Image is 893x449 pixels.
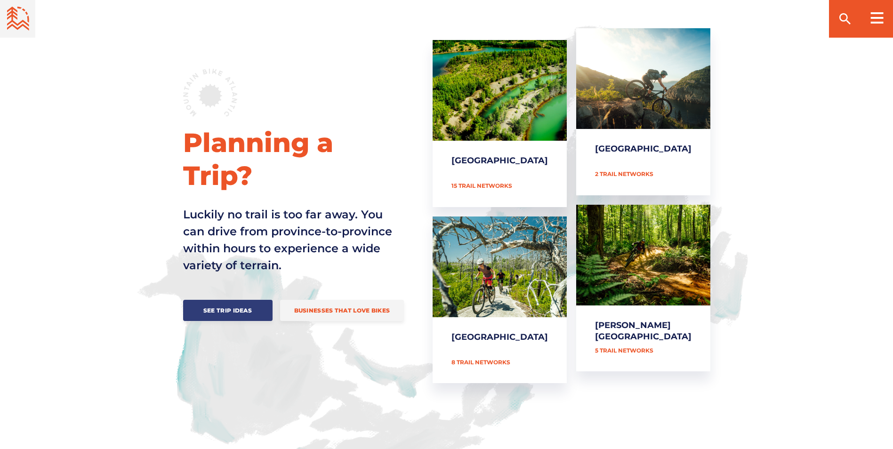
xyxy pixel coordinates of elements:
img: MTB Atlantic badge [183,69,237,117]
ion-icon: search [837,11,853,26]
span: Businesses that love bikes [294,307,390,314]
p: Luckily no trail is too far away. You can drive from province-to-province within hours to experie... [183,206,400,274]
span: See Trip Ideas [197,307,258,314]
a: See Trip Ideas [183,300,273,321]
a: Businesses that love bikes [280,300,404,321]
h2: Planning a Trip? [183,126,404,192]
